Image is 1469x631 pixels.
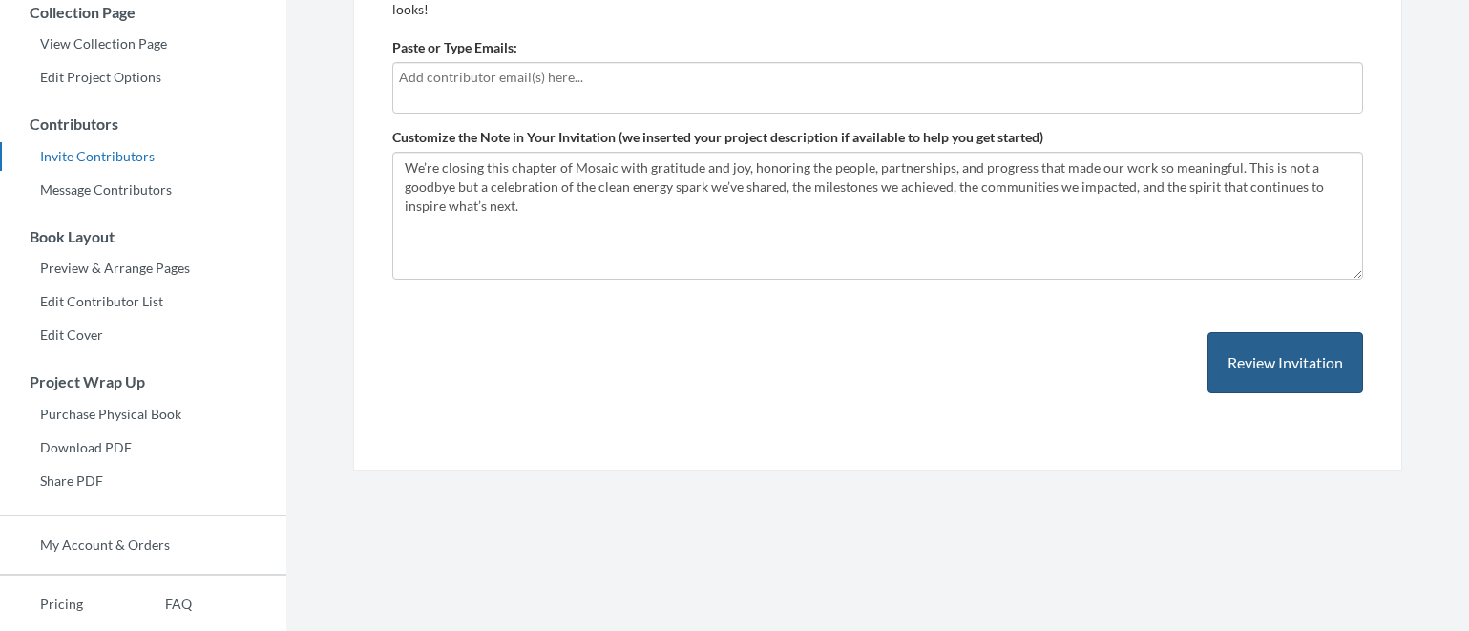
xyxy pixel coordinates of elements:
h3: Collection Page [1,4,286,21]
textarea: We’re closing this chapter of Mosaic with gratitude and joy, honoring the people, partnerships, a... [392,152,1363,280]
h3: Project Wrap Up [1,373,286,390]
span: Support [38,13,107,31]
h3: Contributors [1,116,286,133]
label: Customize the Note in Your Invitation (we inserted your project description if available to help ... [392,128,1043,147]
input: Add contributor email(s) here... [399,67,1356,88]
a: FAQ [125,590,192,619]
button: Review Invitation [1207,332,1363,394]
h3: Book Layout [1,228,286,245]
label: Paste or Type Emails: [392,38,517,57]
